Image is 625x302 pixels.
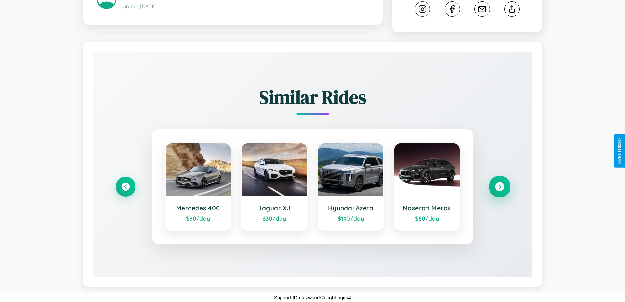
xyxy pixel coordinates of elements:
a: Jaguar XJ$30/day [241,143,308,231]
a: Maserati Merak$60/day [394,143,460,231]
p: Joined [DATE] [123,2,369,11]
div: $ 140 /day [325,215,377,222]
p: Support ID: mezwsur52qcqbhoggu4 [274,293,351,302]
a: Mercedes 400$80/day [165,143,232,231]
div: $ 80 /day [172,215,224,222]
h3: Hyundai Azera [325,204,377,212]
div: $ 30 /day [248,215,301,222]
h3: Mercedes 400 [172,204,224,212]
div: Give Feedback [617,138,622,164]
h3: Maserati Merak [401,204,453,212]
a: Hyundai Azera$140/day [318,143,384,231]
h3: Jaguar XJ [248,204,301,212]
h2: Similar Rides [116,84,510,110]
div: $ 60 /day [401,215,453,222]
